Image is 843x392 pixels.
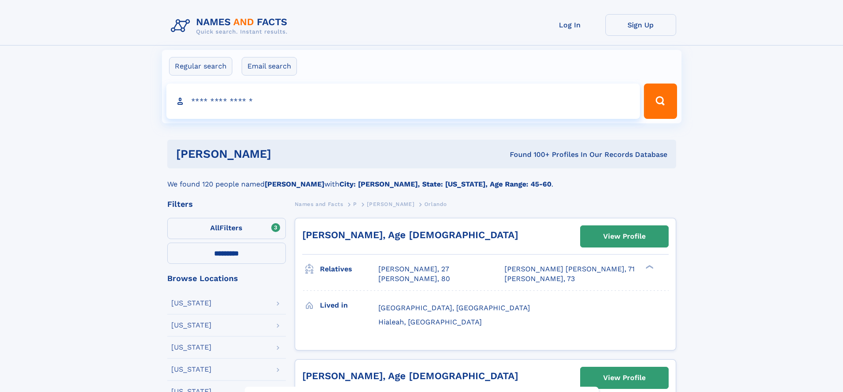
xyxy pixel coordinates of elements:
div: [US_STATE] [171,300,212,307]
label: Regular search [169,57,232,76]
a: [PERSON_NAME], Age [DEMOGRAPHIC_DATA] [302,229,518,240]
label: Email search [242,57,297,76]
a: [PERSON_NAME], 27 [378,264,449,274]
b: [PERSON_NAME] [265,180,324,188]
a: [PERSON_NAME] [PERSON_NAME], 71 [504,264,635,274]
a: Names and Facts [295,198,343,209]
a: Log In [535,14,605,36]
div: We found 120 people named with . [167,168,676,190]
b: City: [PERSON_NAME], State: [US_STATE], Age Range: 45-60 [339,180,551,188]
a: [PERSON_NAME], 80 [378,274,450,284]
a: View Profile [581,226,668,247]
a: [PERSON_NAME], 73 [504,274,575,284]
button: Search Button [644,84,677,119]
input: search input [166,84,640,119]
img: Logo Names and Facts [167,14,295,38]
div: View Profile [603,368,646,388]
div: [US_STATE] [171,344,212,351]
div: View Profile [603,226,646,247]
div: [US_STATE] [171,366,212,373]
a: Sign Up [605,14,676,36]
a: P [353,198,357,209]
span: All [210,224,219,232]
div: Browse Locations [167,274,286,282]
div: ❯ [643,264,654,270]
h1: [PERSON_NAME] [176,148,391,160]
span: Hialeah, [GEOGRAPHIC_DATA] [378,318,482,326]
h3: Lived in [320,298,378,313]
a: [PERSON_NAME], Age [DEMOGRAPHIC_DATA] [302,370,518,381]
h3: Relatives [320,262,378,277]
a: [PERSON_NAME] [367,198,414,209]
a: View Profile [581,367,668,388]
div: Found 100+ Profiles In Our Records Database [390,150,667,160]
span: [PERSON_NAME] [367,201,414,207]
div: Filters [167,200,286,208]
span: P [353,201,357,207]
div: [US_STATE] [171,322,212,329]
span: [GEOGRAPHIC_DATA], [GEOGRAPHIC_DATA] [378,304,530,312]
label: Filters [167,218,286,239]
span: Orlando [424,201,447,207]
